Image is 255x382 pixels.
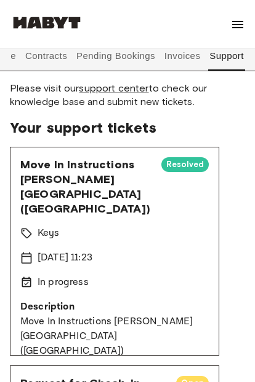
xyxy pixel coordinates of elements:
[75,41,157,71] button: Pending Bookings
[20,314,209,359] p: Move In Instructions [PERSON_NAME][GEOGRAPHIC_DATA] ([GEOGRAPHIC_DATA])
[161,158,209,171] span: Resolved
[38,226,60,241] p: Keys
[10,82,245,109] span: Please visit our to check our knowledge base and submit new tickets.
[24,41,69,71] button: Contracts
[79,82,148,94] a: support center
[38,251,92,265] p: [DATE] 11:23
[208,41,246,71] button: Support
[10,17,84,29] img: Habyt
[10,119,245,137] span: Your support tickets
[20,300,209,314] p: Description
[163,41,201,71] button: Invoices
[38,275,89,290] p: In progress
[20,157,152,216] span: Move In Instructions [PERSON_NAME][GEOGRAPHIC_DATA] ([GEOGRAPHIC_DATA])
